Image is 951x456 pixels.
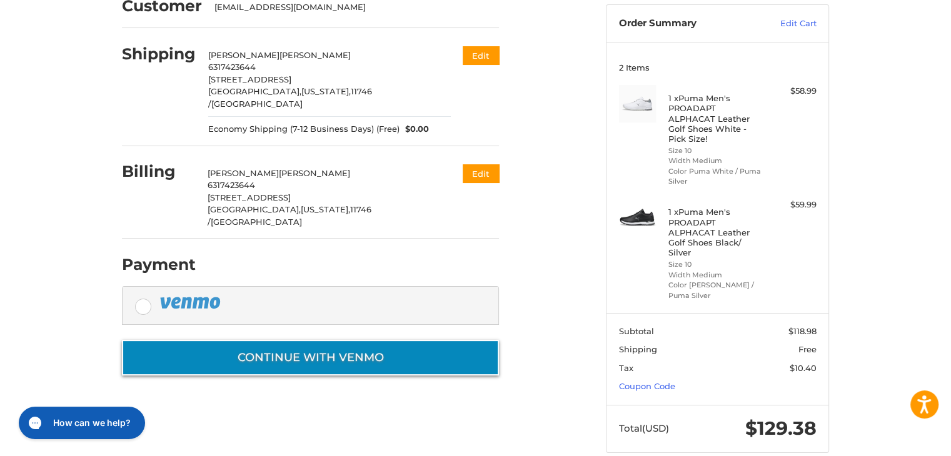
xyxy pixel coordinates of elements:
span: Free [798,344,817,354]
button: Edit [463,164,499,182]
iframe: Gorgias live chat messenger [13,402,148,444]
li: Size 10 [668,259,764,270]
div: $58.99 [767,85,817,97]
span: 11746 / [208,86,372,109]
span: Economy Shipping (7-12 Business Days) (Free) [208,123,400,136]
span: $0.00 [400,123,430,136]
div: $59.99 [767,199,817,211]
span: [GEOGRAPHIC_DATA], [208,204,301,214]
span: [STREET_ADDRESS] [208,192,291,202]
h2: Billing [122,162,195,181]
img: PayPal icon [159,295,223,310]
span: [STREET_ADDRESS] [208,74,291,84]
span: [US_STATE], [301,204,350,214]
span: [PERSON_NAME] [208,168,279,178]
a: Edit Cart [753,17,817,30]
a: Coupon Code [619,381,675,391]
div: [EMAIL_ADDRESS][DOMAIN_NAME] [214,1,487,14]
li: Size 10 [668,146,764,156]
span: Subtotal [619,326,654,336]
span: Total (USD) [619,422,669,434]
span: Shipping [619,344,657,354]
span: Tax [619,363,633,373]
span: 11746 / [208,204,371,227]
span: [GEOGRAPHIC_DATA] [211,217,302,227]
span: 6317423644 [208,62,256,72]
li: Color Puma White / Puma Silver [668,166,764,187]
span: [GEOGRAPHIC_DATA], [208,86,301,96]
span: [US_STATE], [301,86,351,96]
h3: Order Summary [619,17,753,30]
h2: Shipping [122,44,196,64]
button: Edit [463,46,499,64]
span: [GEOGRAPHIC_DATA] [211,99,303,109]
span: [PERSON_NAME] [279,50,351,60]
h3: 2 Items [619,62,817,72]
li: Width Medium [668,270,764,280]
h4: 1 x Puma Men's PROADAPT ALPHACAT Leather Golf Shoes Black/ Silver [668,207,764,257]
h4: 1 x Puma Men's PROADAPT ALPHACAT Leather Golf Shoes White - Pick Size! [668,93,764,144]
span: $118.98 [788,326,817,336]
li: Width Medium [668,156,764,166]
span: 6317423644 [208,180,255,190]
span: [PERSON_NAME] [208,50,279,60]
li: Color [PERSON_NAME] / Puma Silver [668,280,764,300]
span: [PERSON_NAME] [279,168,350,178]
h2: Payment [122,255,196,274]
button: Continue with Venmo [122,340,499,375]
span: $10.40 [790,363,817,373]
span: $129.38 [745,417,817,440]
